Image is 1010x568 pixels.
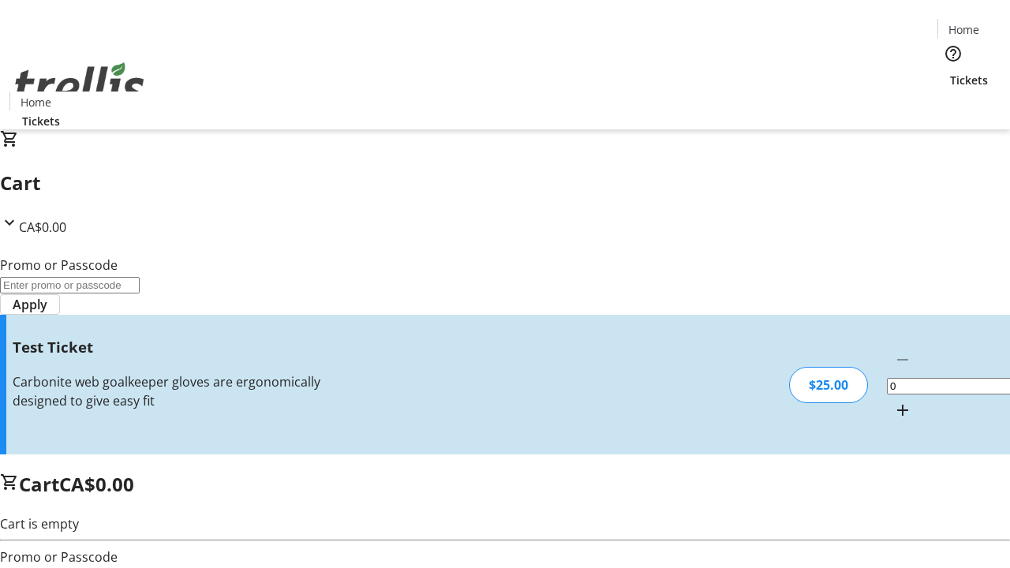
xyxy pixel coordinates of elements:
[22,113,60,129] span: Tickets
[789,367,868,403] div: $25.00
[21,94,51,110] span: Home
[10,94,61,110] a: Home
[9,113,73,129] a: Tickets
[59,471,134,497] span: CA$0.00
[13,336,357,358] h3: Test Ticket
[19,219,66,236] span: CA$0.00
[950,72,988,88] span: Tickets
[937,88,969,120] button: Cart
[9,45,150,124] img: Orient E2E Organization XcBwJAKo9D's Logo
[937,72,1001,88] a: Tickets
[13,372,357,410] div: Carbonite web goalkeeper gloves are ergonomically designed to give easy fit
[887,394,918,426] button: Increment by one
[948,21,979,38] span: Home
[938,21,989,38] a: Home
[937,38,969,69] button: Help
[13,295,47,314] span: Apply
